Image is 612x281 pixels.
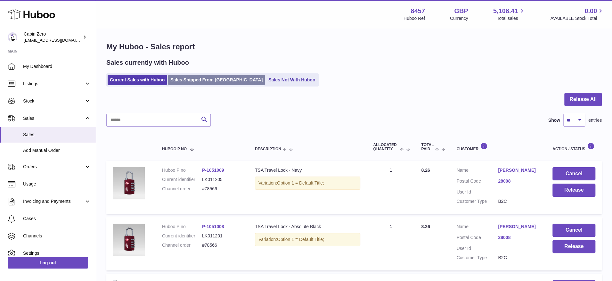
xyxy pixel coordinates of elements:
[498,255,540,261] dd: B2C
[162,233,202,239] dt: Current identifier
[113,224,145,256] img: MIAMI_MAGENTA0001_af0a3af2-a3f2-4e80-a042-b093e925c0ee.webp
[456,255,498,261] dt: Customer Type
[456,245,498,252] dt: User Id
[456,224,498,231] dt: Name
[23,115,84,121] span: Sales
[367,217,415,270] td: 1
[23,98,84,104] span: Stock
[23,147,91,153] span: Add Manual Order
[498,167,540,173] a: [PERSON_NAME]
[8,257,88,269] a: Log out
[548,117,560,123] label: Show
[23,181,91,187] span: Usage
[23,63,91,70] span: My Dashboard
[456,167,498,175] dt: Name
[450,15,468,21] div: Currency
[23,250,91,256] span: Settings
[498,198,540,204] dd: B2C
[454,7,468,15] strong: GBP
[23,198,84,204] span: Invoicing and Payments
[162,242,202,248] dt: Channel order
[162,147,187,151] span: Huboo P no
[23,81,84,87] span: Listings
[168,75,265,85] a: Sales Shipped From [GEOGRAPHIC_DATA]
[202,177,242,183] dd: LK011205
[202,224,224,229] a: P-1051008
[552,240,595,253] button: Release
[552,143,595,151] div: Action / Status
[202,168,224,173] a: P-1051009
[498,224,540,230] a: [PERSON_NAME]
[202,186,242,192] dd: #78566
[162,167,202,173] dt: Huboo P no
[498,235,540,241] a: 28008
[456,178,498,186] dt: Postal Code
[550,15,604,21] span: AVAILABLE Stock Total
[456,198,498,204] dt: Customer Type
[493,7,526,21] a: 5,108.41 Total sales
[162,186,202,192] dt: Channel order
[23,216,91,222] span: Cases
[588,117,602,123] span: entries
[421,224,430,229] span: 8.26
[24,37,94,43] span: [EMAIL_ADDRESS][DOMAIN_NAME]
[552,184,595,197] button: Release
[108,75,167,85] a: Current Sales with Huboo
[277,237,324,242] span: Option 1 = Default Title;
[277,180,324,186] span: Option 1 = Default Title;
[113,167,145,199] img: MIAMI_MAGENTA0001_2b5a4f18-ed4a-44d0-b5e7-85500d894d6d.webp
[550,7,604,21] a: 0.00 AVAILABLE Stock Total
[23,164,84,170] span: Orders
[498,178,540,184] a: 28008
[552,224,595,237] button: Cancel
[456,235,498,242] dt: Postal Code
[564,93,602,106] button: Release All
[162,177,202,183] dt: Current identifier
[23,233,91,239] span: Channels
[552,167,595,180] button: Cancel
[456,143,540,151] div: Customer
[421,143,434,151] span: Total paid
[8,32,17,42] img: huboo@cabinzero.com
[106,58,189,67] h2: Sales currently with Huboo
[202,233,242,239] dd: LK011201
[255,177,361,190] div: Variation:
[255,233,361,246] div: Variation:
[23,132,91,138] span: Sales
[497,15,525,21] span: Total sales
[493,7,518,15] span: 5,108.41
[373,143,398,151] span: ALLOCATED Quantity
[255,224,361,230] div: TSA Travel Lock - Absolute Black
[106,42,602,52] h1: My Huboo - Sales report
[24,31,81,43] div: Cabin Zero
[255,147,281,151] span: Description
[162,224,202,230] dt: Huboo P no
[202,242,242,248] dd: #78566
[404,15,425,21] div: Huboo Ref
[584,7,597,15] span: 0.00
[421,168,430,173] span: 8.26
[367,161,415,214] td: 1
[266,75,317,85] a: Sales Not With Huboo
[411,7,425,15] strong: 8457
[255,167,361,173] div: TSA Travel Lock - Navy
[456,189,498,195] dt: User Id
